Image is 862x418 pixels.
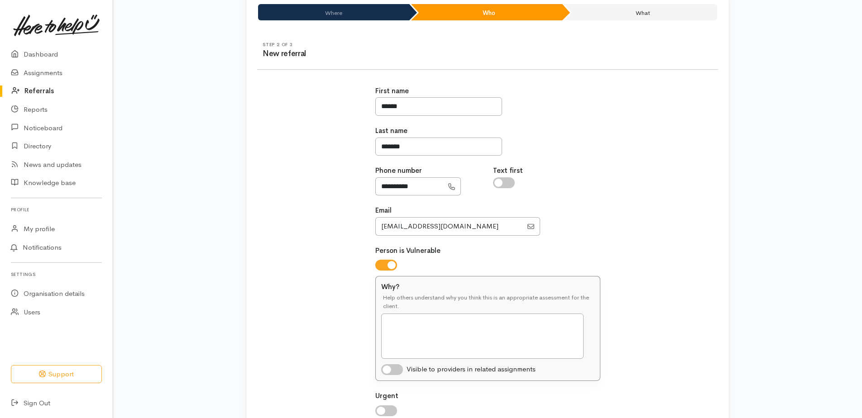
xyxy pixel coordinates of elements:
[375,86,409,96] label: First name
[375,205,392,216] label: Email
[11,365,102,384] button: Support
[375,391,398,401] label: Urgent
[375,246,441,256] label: Person is Vulnerable
[263,50,488,58] h3: New referral
[493,166,523,176] label: Text first
[11,268,102,280] h6: Settings
[263,42,488,47] h6: Step 2 of 3
[375,166,422,176] label: Phone number
[11,204,102,216] h6: Profile
[375,126,407,136] label: Last name
[407,364,536,375] div: Visible to providers in related assignments
[564,4,717,20] li: What
[411,4,562,20] li: Who
[381,282,399,292] label: Why?
[381,294,594,313] div: Help others understand why you think this is an appropriate assessment for the client.
[258,4,409,20] li: Where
